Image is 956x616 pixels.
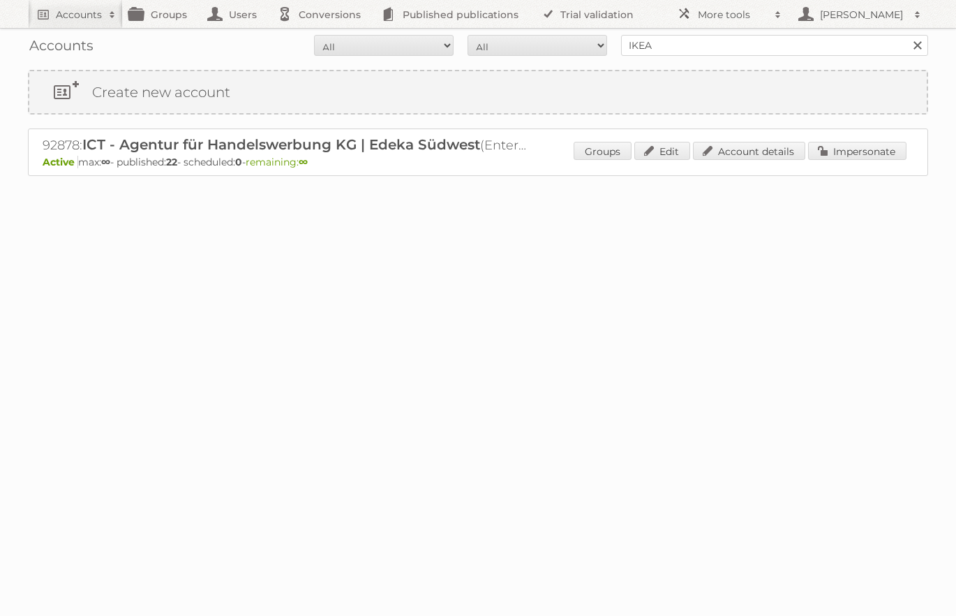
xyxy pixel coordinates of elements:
[246,156,308,168] span: remaining:
[693,142,805,160] a: Account details
[43,136,531,154] h2: 92878: (Enterprise ∞) - TRIAL
[816,8,907,22] h2: [PERSON_NAME]
[634,142,690,160] a: Edit
[299,156,308,168] strong: ∞
[82,136,480,153] span: ICT - Agentur für Handelswerbung KG | Edeka Südwest
[166,156,177,168] strong: 22
[43,156,78,168] span: Active
[43,156,913,168] p: max: - published: - scheduled: -
[574,142,632,160] a: Groups
[101,156,110,168] strong: ∞
[235,156,242,168] strong: 0
[808,142,906,160] a: Impersonate
[29,71,927,113] a: Create new account
[698,8,768,22] h2: More tools
[56,8,102,22] h2: Accounts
